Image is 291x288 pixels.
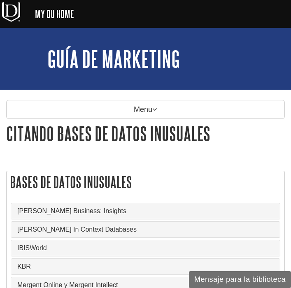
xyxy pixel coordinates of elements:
[17,226,274,233] a: [PERSON_NAME] In Context Databases
[17,263,274,270] a: KBR
[47,46,180,72] a: Guía de Marketing
[2,2,20,22] img: Davenport University Logo
[17,207,274,215] a: [PERSON_NAME] Business: Insights
[189,271,291,288] button: Mensaje para la biblioteca
[17,244,274,252] a: IBISWorld
[6,100,285,119] p: Menu
[7,171,284,193] h2: Bases de datos inusuales
[6,123,285,144] h1: Citando bases de datos inusuales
